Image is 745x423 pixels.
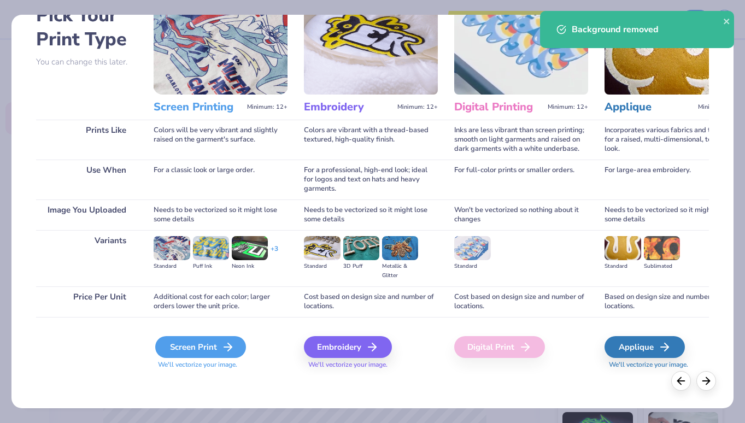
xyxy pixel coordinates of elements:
[271,244,278,263] div: + 3
[304,336,392,358] div: Embroidery
[36,199,137,230] div: Image You Uploaded
[605,120,738,160] div: Incorporates various fabrics and threads for a raised, multi-dimensional, textured look.
[605,199,738,230] div: Needs to be vectorized so it might lose some details
[572,23,725,36] div: Background removed
[154,360,288,369] span: We'll vectorize your image.
[454,262,490,271] div: Standard
[193,236,229,260] img: Puff Ink
[304,360,438,369] span: We'll vectorize your image.
[232,262,268,271] div: Neon Ink
[454,120,588,160] div: Inks are less vibrant than screen printing; smooth on light garments and raised on dark garments ...
[36,286,137,317] div: Price Per Unit
[605,160,738,199] div: For large-area embroidery.
[548,103,588,111] span: Minimum: 12+
[304,262,340,271] div: Standard
[154,100,243,114] h3: Screen Printing
[343,236,379,260] img: 3D Puff
[304,286,438,317] div: Cost based on design size and number of locations.
[154,286,288,317] div: Additional cost for each color; larger orders lower the unit price.
[605,336,685,358] div: Applique
[304,120,438,160] div: Colors are vibrant with a thread-based textured, high-quality finish.
[454,286,588,317] div: Cost based on design size and number of locations.
[397,103,438,111] span: Minimum: 12+
[36,57,137,67] p: You can change this later.
[304,160,438,199] div: For a professional, high-end look; ideal for logos and text on hats and heavy garments.
[343,262,379,271] div: 3D Puff
[232,236,268,260] img: Neon Ink
[304,236,340,260] img: Standard
[36,230,137,286] div: Variants
[304,100,393,114] h3: Embroidery
[154,262,190,271] div: Standard
[382,262,418,280] div: Metallic & Glitter
[155,336,246,358] div: Screen Print
[605,360,738,369] span: We'll vectorize your image.
[36,3,137,51] h2: Pick Your Print Type
[154,120,288,160] div: Colors will be very vibrant and slightly raised on the garment's surface.
[36,120,137,160] div: Prints Like
[154,160,288,199] div: For a classic look or large order.
[36,160,137,199] div: Use When
[454,199,588,230] div: Won't be vectorized so nothing about it changes
[454,100,543,114] h3: Digital Printing
[605,236,641,260] img: Standard
[723,14,731,27] button: close
[454,336,545,358] div: Digital Print
[454,236,490,260] img: Standard
[154,199,288,230] div: Needs to be vectorized so it might lose some details
[605,262,641,271] div: Standard
[644,262,680,271] div: Sublimated
[382,236,418,260] img: Metallic & Glitter
[454,160,588,199] div: For full-color prints or smaller orders.
[247,103,288,111] span: Minimum: 12+
[154,236,190,260] img: Standard
[644,236,680,260] img: Sublimated
[605,100,694,114] h3: Applique
[304,199,438,230] div: Needs to be vectorized so it might lose some details
[605,286,738,317] div: Based on design size and number of locations.
[698,103,738,111] span: Minimum: 12+
[193,262,229,271] div: Puff Ink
